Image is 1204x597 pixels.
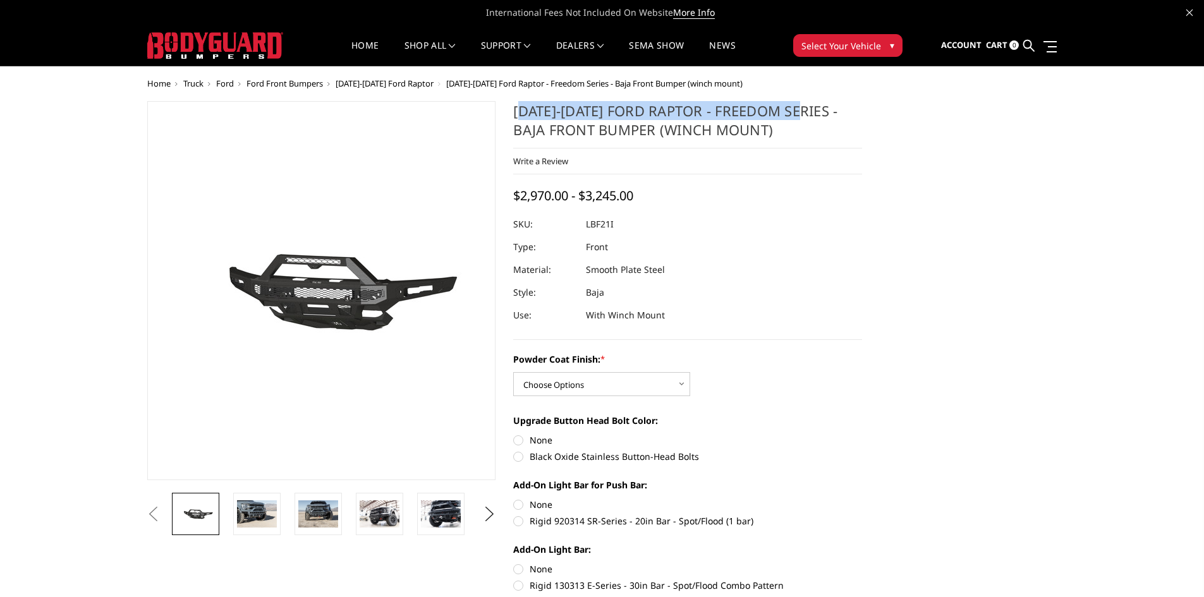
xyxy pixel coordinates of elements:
[513,543,862,556] label: Add-On Light Bar:
[481,41,531,66] a: Support
[480,505,499,524] button: Next
[556,41,604,66] a: Dealers
[586,236,608,258] dd: Front
[986,28,1019,63] a: Cart 0
[513,514,862,528] label: Rigid 920314 SR-Series - 20in Bar - Spot/Flood (1 bar)
[360,500,399,527] img: 2021-2025 Ford Raptor - Freedom Series - Baja Front Bumper (winch mount)
[793,34,903,57] button: Select Your Vehicle
[513,478,862,491] label: Add-On Light Bar for Push Bar:
[941,39,982,51] span: Account
[513,414,862,427] label: Upgrade Button Head Bolt Color:
[237,500,277,527] img: 2021-2025 Ford Raptor - Freedom Series - Baja Front Bumper (winch mount)
[513,433,862,447] label: None
[147,101,496,480] a: 2021-2025 Ford Raptor - Freedom Series - Baja Front Bumper (winch mount)
[673,6,715,19] a: More Info
[336,78,434,89] a: [DATE]-[DATE] Ford Raptor
[183,78,204,89] a: Truck
[986,39,1007,51] span: Cart
[404,41,456,66] a: shop all
[298,500,338,527] img: 2021-2025 Ford Raptor - Freedom Series - Baja Front Bumper (winch mount)
[446,78,743,89] span: [DATE]-[DATE] Ford Raptor - Freedom Series - Baja Front Bumper (winch mount)
[351,41,379,66] a: Home
[586,281,604,304] dd: Baja
[513,236,576,258] dt: Type:
[890,39,894,52] span: ▾
[513,304,576,327] dt: Use:
[941,28,982,63] a: Account
[513,281,576,304] dt: Style:
[513,562,862,576] label: None
[586,213,614,236] dd: LBF21I
[586,258,665,281] dd: Smooth Plate Steel
[513,498,862,511] label: None
[147,32,283,59] img: BODYGUARD BUMPERS
[801,39,881,52] span: Select Your Vehicle
[216,78,234,89] a: Ford
[629,41,684,66] a: SEMA Show
[709,41,735,66] a: News
[513,187,633,204] span: $2,970.00 - $3,245.00
[586,304,665,327] dd: With Winch Mount
[513,258,576,281] dt: Material:
[513,450,862,463] label: Black Oxide Stainless Button-Head Bolts
[513,579,862,592] label: Rigid 130313 E-Series - 30in Bar - Spot/Flood Combo Pattern
[246,78,323,89] a: Ford Front Bumpers
[513,101,862,148] h1: [DATE]-[DATE] Ford Raptor - Freedom Series - Baja Front Bumper (winch mount)
[513,213,576,236] dt: SKU:
[144,505,163,524] button: Previous
[147,78,171,89] a: Home
[421,500,461,527] img: 2021-2025 Ford Raptor - Freedom Series - Baja Front Bumper (winch mount)
[513,353,862,366] label: Powder Coat Finish:
[513,155,568,167] a: Write a Review
[1009,40,1019,50] span: 0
